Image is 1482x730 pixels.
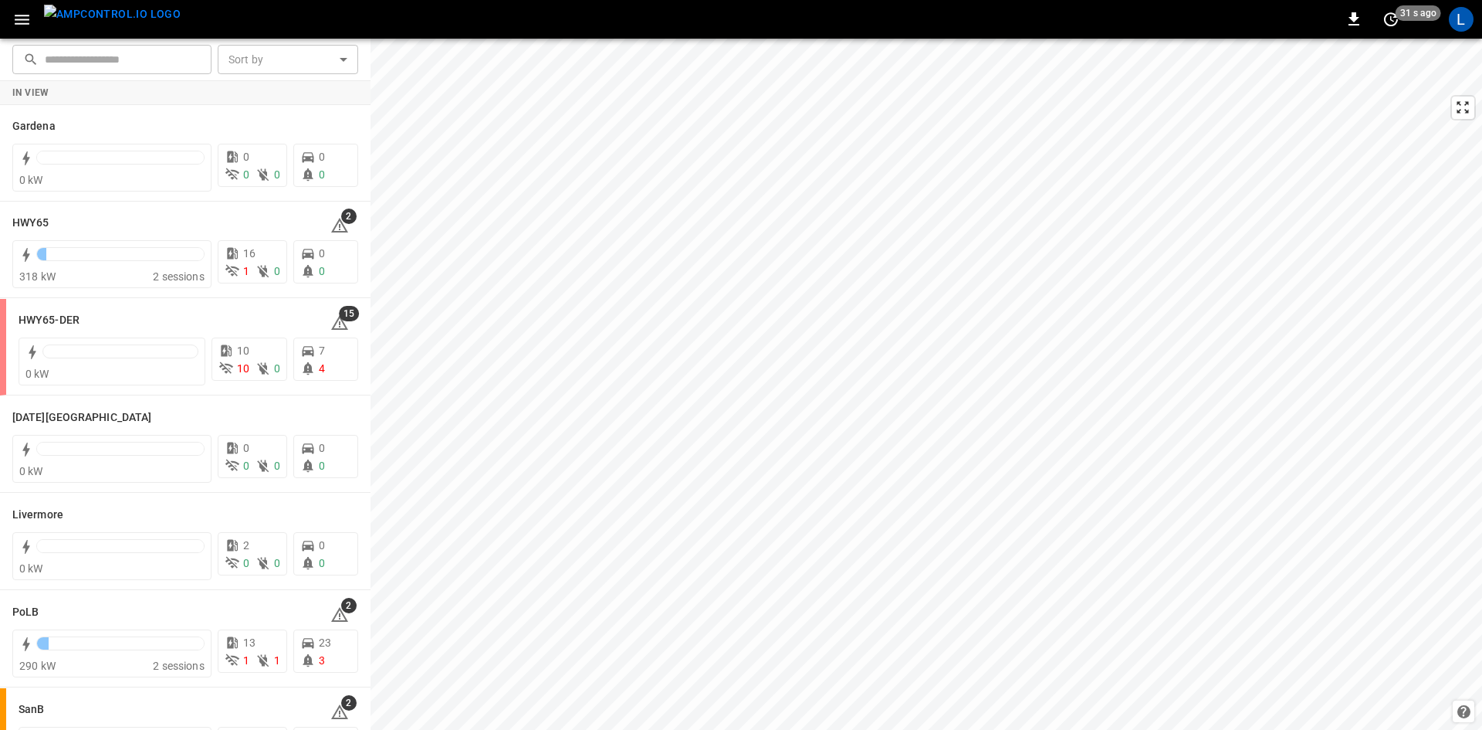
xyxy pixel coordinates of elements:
[319,460,325,472] span: 0
[12,604,39,621] h6: PoLB
[243,168,249,181] span: 0
[1449,7,1474,32] div: profile-icon
[319,265,325,277] span: 0
[319,442,325,454] span: 0
[274,168,280,181] span: 0
[319,345,325,357] span: 7
[19,562,43,575] span: 0 kW
[12,507,63,524] h6: Livermore
[19,701,44,718] h6: SanB
[341,209,357,224] span: 2
[341,598,357,613] span: 2
[243,654,249,667] span: 1
[243,557,249,569] span: 0
[153,270,205,283] span: 2 sessions
[237,345,249,357] span: 10
[243,151,249,163] span: 0
[274,460,280,472] span: 0
[12,87,49,98] strong: In View
[319,151,325,163] span: 0
[237,362,249,375] span: 10
[12,118,56,135] h6: Gardena
[1379,7,1403,32] button: set refresh interval
[274,557,280,569] span: 0
[274,654,280,667] span: 1
[370,39,1482,730] canvas: Map
[44,5,181,24] img: ampcontrol.io logo
[243,442,249,454] span: 0
[319,247,325,260] span: 0
[319,362,325,375] span: 4
[243,265,249,277] span: 1
[12,215,49,232] h6: HWY65
[1396,5,1441,21] span: 31 s ago
[319,557,325,569] span: 0
[243,539,249,552] span: 2
[319,168,325,181] span: 0
[319,637,331,649] span: 23
[12,409,151,426] h6: Karma Center
[243,460,249,472] span: 0
[319,539,325,552] span: 0
[274,362,280,375] span: 0
[153,660,205,672] span: 2 sessions
[339,306,359,321] span: 15
[19,270,56,283] span: 318 kW
[19,174,43,186] span: 0 kW
[274,265,280,277] span: 0
[19,465,43,477] span: 0 kW
[243,637,255,649] span: 13
[243,247,255,260] span: 16
[19,660,56,672] span: 290 kW
[19,312,80,329] h6: HWY65-DER
[319,654,325,667] span: 3
[341,695,357,711] span: 2
[25,368,49,380] span: 0 kW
